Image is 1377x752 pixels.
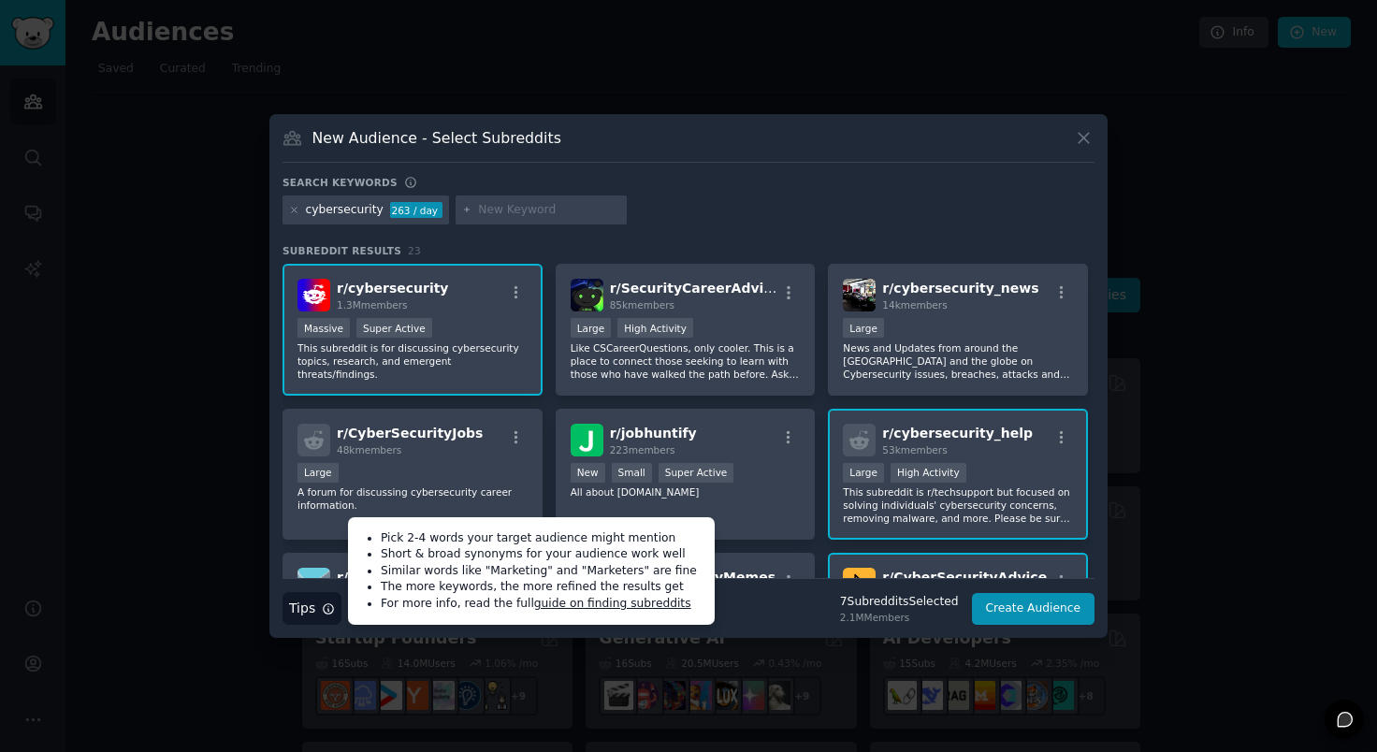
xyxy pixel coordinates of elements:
span: 85k members [610,299,674,311]
span: r/ CyberSecurityJobs [337,426,483,441]
img: jobhuntify [571,424,603,456]
img: cybersecurity [297,279,330,311]
span: r/ cybersecurity_help [882,426,1033,441]
div: 2.1M Members [840,611,959,624]
span: r/ CyberSecurityAdvice [882,570,1047,585]
div: 7 Subreddit s Selected [840,594,959,611]
div: New [571,463,605,483]
button: Create Audience [972,593,1095,625]
span: r/ SecurityCareerAdvice [610,281,781,296]
li: Short & broad synonyms for your audience work well [381,546,702,563]
span: 1.3M members [337,299,408,311]
li: The more keywords, the more refined the results get [381,579,702,596]
img: SecurityCareerAdvice [571,279,603,311]
h3: New Audience - Select Subreddits [312,128,561,148]
button: Tips [283,592,341,625]
p: A forum for discussing cybersecurity career information. [297,485,528,512]
span: 53k members [882,444,947,456]
div: Super Active [659,463,734,483]
span: r/ jobhuntify [610,426,697,441]
img: technology [297,568,330,600]
span: 223 members [610,444,675,456]
span: r/ cybersecurity [337,281,449,296]
p: All about [DOMAIN_NAME] [571,485,801,499]
span: Tips [289,599,315,618]
div: Large [843,463,884,483]
span: Subreddit Results [283,244,401,257]
div: 263 / day [390,202,442,219]
div: Massive [297,318,350,338]
div: Large [843,318,884,338]
span: 23 [408,245,421,256]
div: High Activity [891,463,966,483]
div: Large [297,463,339,483]
span: 14k members [882,299,947,311]
img: CyberSecurityAdvice [843,568,876,600]
div: Large [571,318,612,338]
li: Pick 2-4 words your target audience might mention [381,530,702,547]
span: 48k members [337,444,401,456]
img: cybersecurity_news [843,279,876,311]
a: guide on finding subreddits [534,597,691,610]
p: News and Updates from around the [GEOGRAPHIC_DATA] and the globe on Cybersecurity issues, breache... [843,341,1073,381]
p: This subreddit is for discussing cybersecurity topics, research, and emergent threats/findings. [297,341,528,381]
p: This subreddit is r/techsupport but focused on solving individuals' cybersecurity concerns, remov... [843,485,1073,525]
input: New Keyword [478,202,620,219]
div: High Activity [617,318,693,338]
div: Super Active [356,318,432,338]
li: For more info, read the full [381,596,702,613]
div: Small [612,463,652,483]
span: r/ technology [337,570,430,585]
h3: Search keywords [283,176,398,189]
li: Similar words like "Marketing" and "Marketers" are fine [381,563,702,580]
span: r/ cybersecurity_news [882,281,1038,296]
div: cybersecurity [306,202,384,219]
p: Like CSCareerQuestions, only cooler. This is a place to connect those seeking to learn with those... [571,341,801,381]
